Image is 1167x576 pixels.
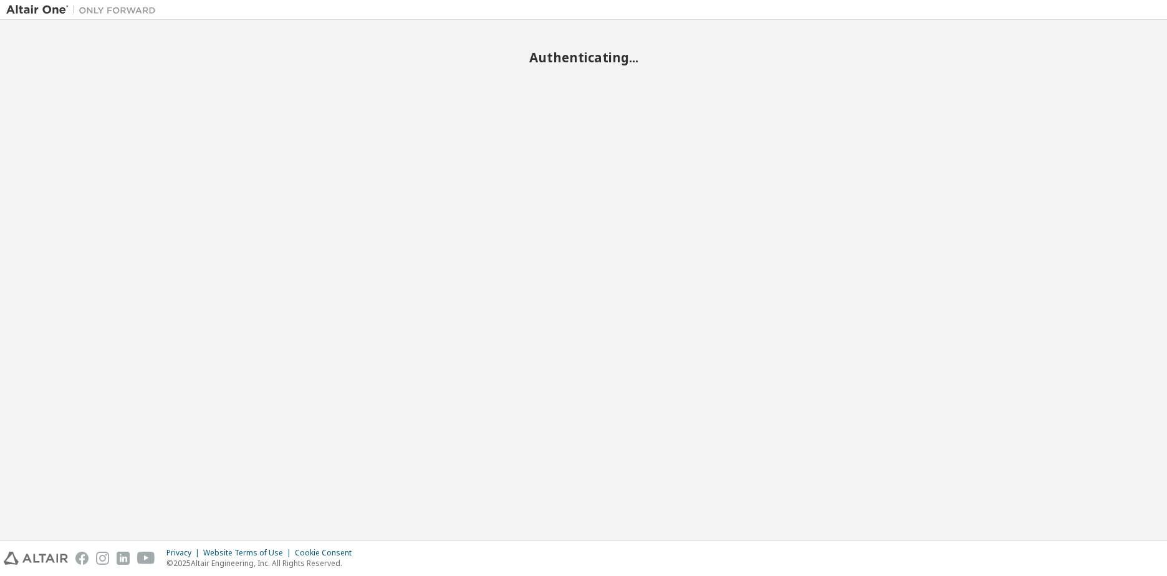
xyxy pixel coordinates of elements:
[6,4,162,16] img: Altair One
[166,548,203,558] div: Privacy
[4,552,68,565] img: altair_logo.svg
[117,552,130,565] img: linkedin.svg
[295,548,359,558] div: Cookie Consent
[203,548,295,558] div: Website Terms of Use
[137,552,155,565] img: youtube.svg
[166,558,359,569] p: © 2025 Altair Engineering, Inc. All Rights Reserved.
[96,552,109,565] img: instagram.svg
[75,552,89,565] img: facebook.svg
[6,49,1161,65] h2: Authenticating...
